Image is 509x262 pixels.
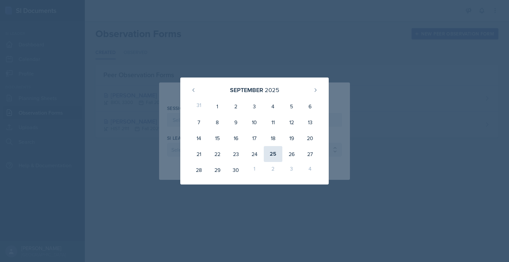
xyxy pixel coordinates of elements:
[245,114,264,130] div: 10
[264,98,282,114] div: 4
[208,98,227,114] div: 1
[265,85,279,94] div: 2025
[190,146,208,162] div: 21
[301,114,319,130] div: 13
[190,98,208,114] div: 31
[227,130,245,146] div: 16
[227,146,245,162] div: 23
[301,98,319,114] div: 6
[227,162,245,178] div: 30
[227,98,245,114] div: 2
[227,114,245,130] div: 9
[208,162,227,178] div: 29
[301,146,319,162] div: 27
[282,146,301,162] div: 26
[190,162,208,178] div: 28
[301,130,319,146] div: 20
[245,162,264,178] div: 1
[282,114,301,130] div: 12
[245,130,264,146] div: 17
[230,85,263,94] div: September
[190,114,208,130] div: 7
[264,130,282,146] div: 18
[208,130,227,146] div: 15
[208,146,227,162] div: 22
[245,98,264,114] div: 3
[264,146,282,162] div: 25
[208,114,227,130] div: 8
[264,162,282,178] div: 2
[245,146,264,162] div: 24
[282,98,301,114] div: 5
[264,114,282,130] div: 11
[282,162,301,178] div: 3
[301,162,319,178] div: 4
[190,130,208,146] div: 14
[282,130,301,146] div: 19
